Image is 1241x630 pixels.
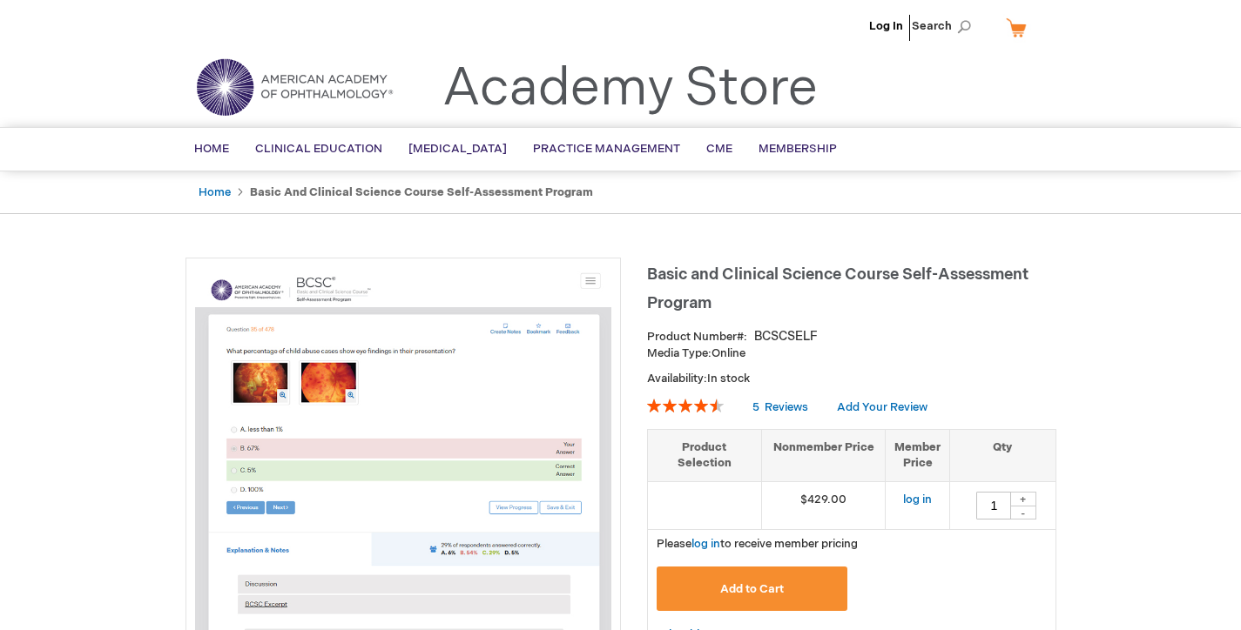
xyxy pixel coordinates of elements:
span: Membership [759,142,837,156]
th: Qty [950,429,1056,481]
span: Home [194,142,229,156]
a: log in [903,493,932,506]
a: Home [199,185,231,199]
input: Qty [976,492,1011,519]
strong: Basic and Clinical Science Course Self-Assessment Program [250,185,593,199]
div: 92% [647,399,724,412]
a: Log In [869,19,903,33]
span: Basic and Clinical Science Course Self-Assessment Program [647,265,1029,312]
span: Search [912,9,978,44]
p: Availability: [647,371,1056,387]
div: + [1010,492,1036,506]
span: CME [706,142,732,156]
button: Add to Cart [657,566,848,611]
th: Product Selection [648,429,762,481]
span: Please to receive member pricing [657,537,858,551]
th: Member Price [886,429,950,481]
span: 5 [752,400,759,414]
span: Clinical Education [255,142,382,156]
td: $429.00 [761,481,886,529]
a: 5 Reviews [752,400,811,414]
span: Reviews [765,400,808,414]
span: Practice Management [533,142,680,156]
a: log in [691,537,720,551]
th: Nonmember Price [761,429,886,481]
span: [MEDICAL_DATA] [408,142,507,156]
strong: Media Type: [647,346,712,360]
a: Add Your Review [837,400,927,414]
div: - [1010,506,1036,519]
strong: Product Number [647,330,747,344]
div: BCSCSELF [754,328,818,345]
a: Academy Store [442,57,818,120]
span: Add to Cart [720,582,784,596]
span: In stock [707,372,750,385]
p: Online [647,345,1056,362]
